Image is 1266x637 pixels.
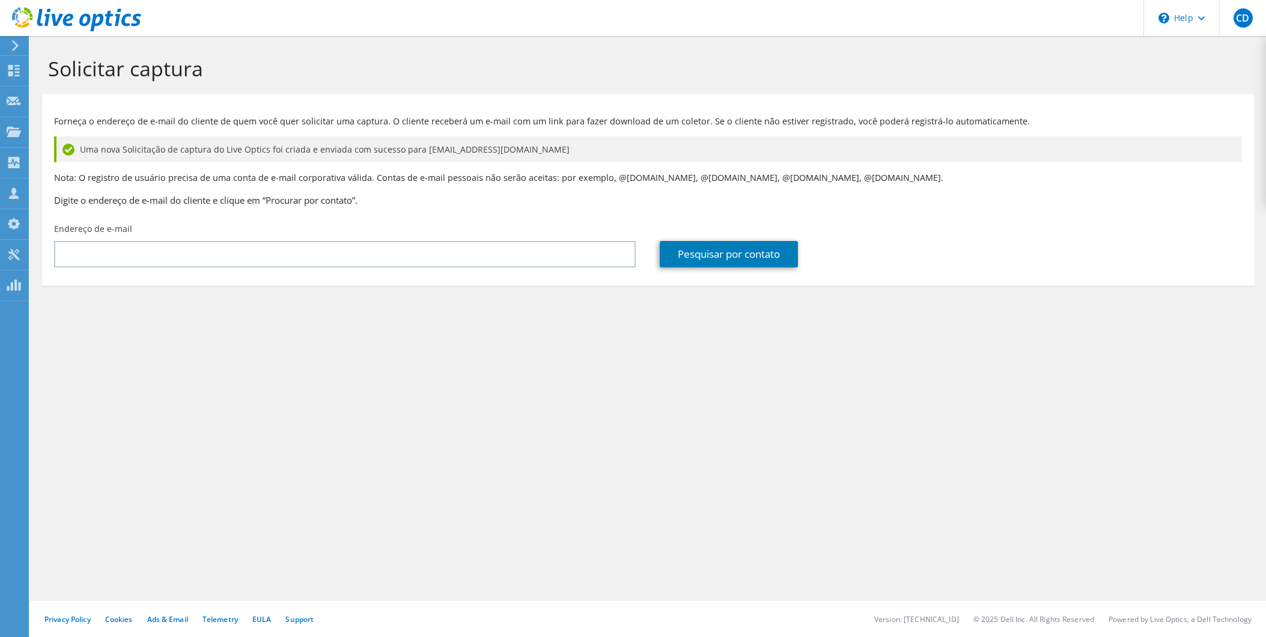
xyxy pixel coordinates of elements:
[80,143,570,156] span: Uma nova Solicitação de captura do Live Optics foi criada e enviada com sucesso para [EMAIL_ADDRE...
[202,614,238,624] a: Telemetry
[874,614,959,624] li: Version: [TECHNICAL_ID]
[973,614,1094,624] li: © 2025 Dell Inc. All Rights Reserved
[54,194,1242,207] h3: Digite o endereço de e-mail do cliente e clique em “Procurar por contato”.
[48,56,1242,81] h1: Solicitar captura
[1158,13,1169,23] svg: \n
[54,171,1242,184] p: Nota: O registro de usuário precisa de uma conta de e-mail corporativa válida. Contas de e-mail p...
[285,614,314,624] a: Support
[54,223,132,235] label: Endereço de e-mail
[1234,8,1253,28] span: CD
[660,241,798,267] a: Pesquisar por contato
[105,614,133,624] a: Cookies
[44,614,91,624] a: Privacy Policy
[147,614,188,624] a: Ads & Email
[1109,614,1252,624] li: Powered by Live Optics, a Dell Technology
[54,115,1242,128] p: Forneça o endereço de e-mail do cliente de quem você quer solicitar uma captura. O cliente recebe...
[252,614,271,624] a: EULA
